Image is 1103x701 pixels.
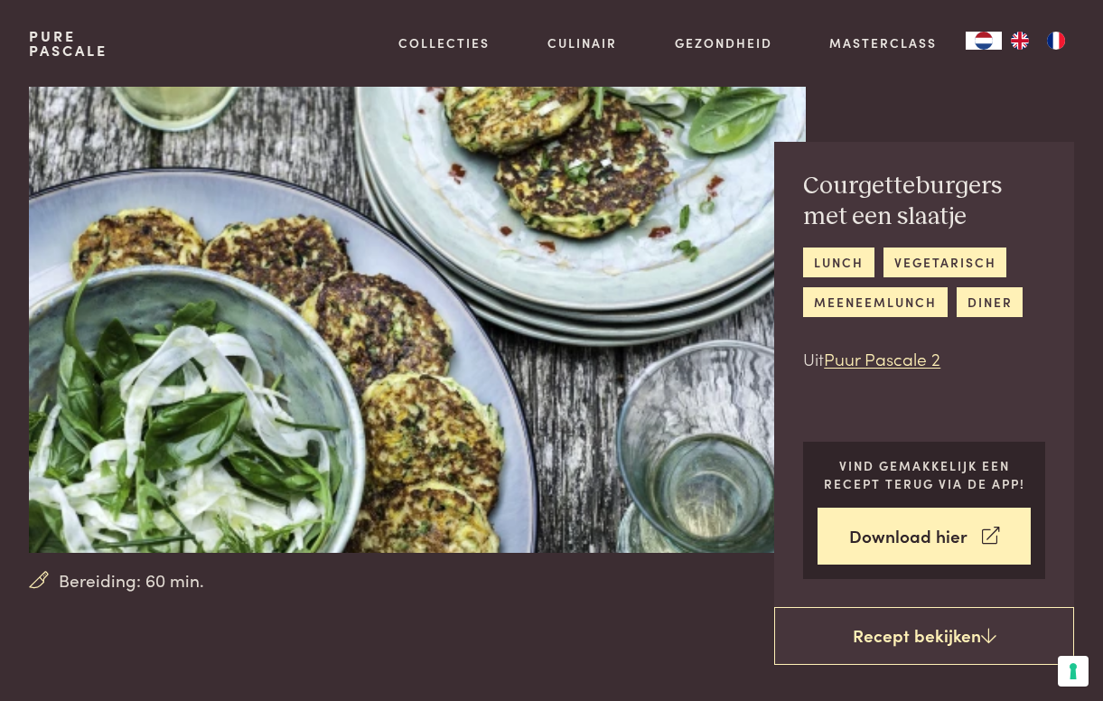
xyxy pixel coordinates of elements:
[29,87,806,553] img: Courgetteburgers met een slaatje
[966,32,1002,50] div: Language
[803,346,1045,372] p: Uit
[675,33,772,52] a: Gezondheid
[803,171,1045,233] h2: Courgetteburgers met een slaatje
[1038,32,1074,50] a: FR
[966,32,1002,50] a: NL
[29,29,107,58] a: PurePascale
[774,607,1074,665] a: Recept bekijken
[547,33,617,52] a: Culinair
[1002,32,1038,50] a: EN
[824,346,940,370] a: Puur Pascale 2
[883,248,1006,277] a: vegetarisch
[1002,32,1074,50] ul: Language list
[59,567,204,594] span: Bereiding: 60 min.
[803,287,947,317] a: meeneemlunch
[1058,656,1089,687] button: Uw voorkeuren voor toestemming voor trackingtechnologieën
[818,508,1031,565] a: Download hier
[829,33,937,52] a: Masterclass
[818,456,1031,493] p: Vind gemakkelijk een recept terug via de app!
[966,32,1074,50] aside: Language selected: Nederlands
[803,248,874,277] a: lunch
[957,287,1023,317] a: diner
[398,33,490,52] a: Collecties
